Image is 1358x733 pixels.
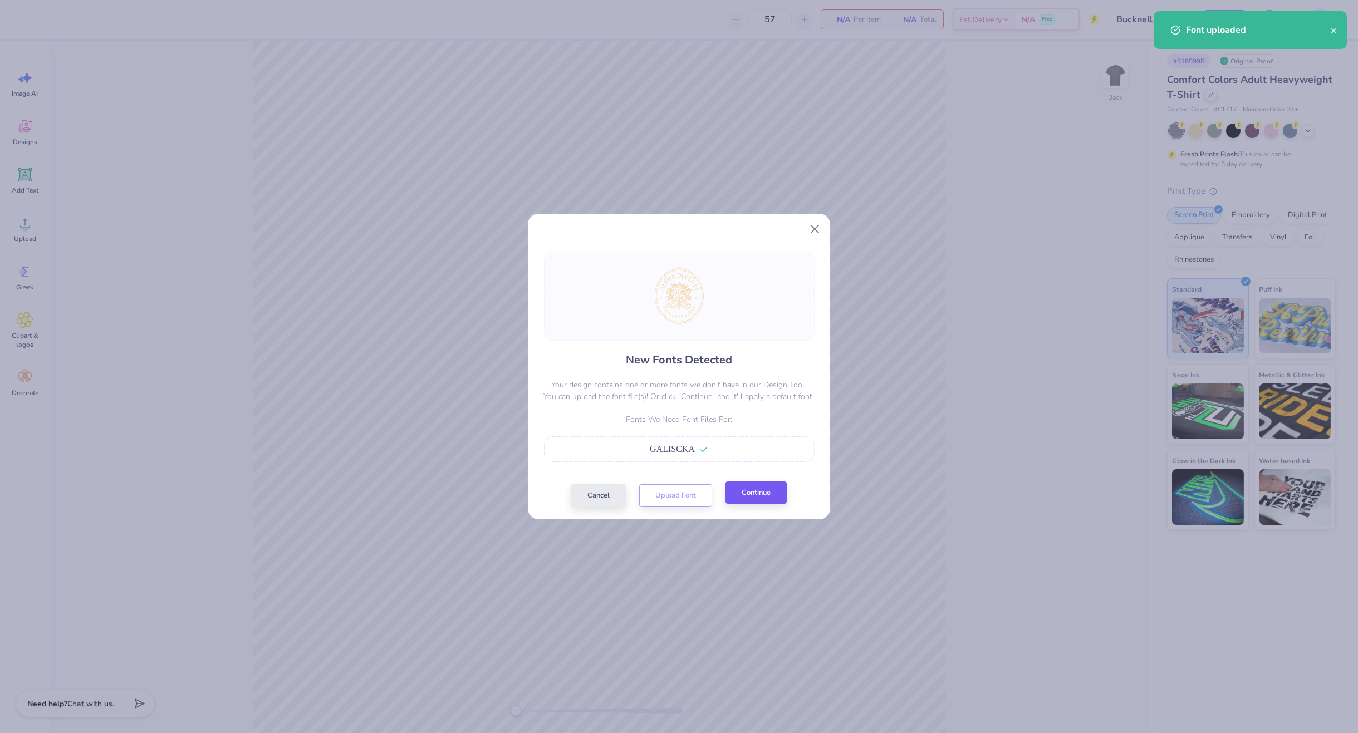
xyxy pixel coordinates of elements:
[544,414,815,425] p: Fonts We Need Font Files For:
[1186,23,1330,37] div: Font uploaded
[650,444,695,454] span: GALISCKA
[544,379,815,402] p: Your design contains one or more fonts we don't have in our Design Tool. You can upload the font ...
[571,484,626,507] button: Cancel
[1330,23,1338,37] button: close
[725,481,787,504] button: Continue
[626,352,732,368] h4: New Fonts Detected
[805,219,826,240] button: Close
